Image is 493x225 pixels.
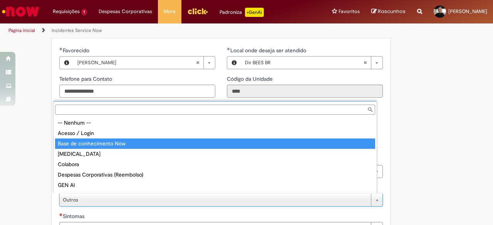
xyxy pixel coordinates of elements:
div: Hera [55,190,375,201]
div: Base de conhecimento Now [55,138,375,149]
div: [MEDICAL_DATA] [55,149,375,159]
div: GEN AI [55,180,375,190]
div: Colabora [55,159,375,170]
div: Acesso / Login [55,128,375,138]
ul: Qual o produto? [54,116,377,193]
div: Despesas Corporativas (Reembolso) [55,170,375,180]
div: -- Nenhum -- [55,118,375,128]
